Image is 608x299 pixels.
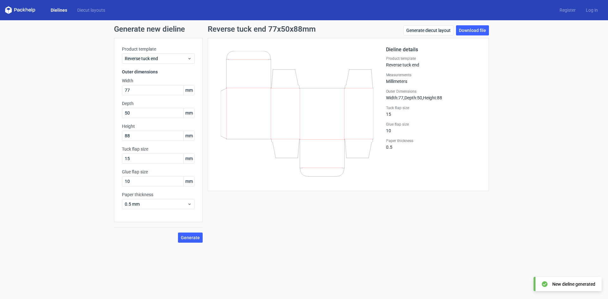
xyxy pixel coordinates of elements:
span: mm [183,177,194,186]
span: mm [183,131,194,140]
label: Width [122,78,195,84]
a: Download file [456,25,489,35]
span: mm [183,85,194,95]
label: Paper thickness [386,138,481,143]
label: Tuck flap size [386,105,481,110]
span: mm [183,108,194,118]
h1: Reverse tuck end 77x50x88mm [208,25,316,33]
div: New dieline generated [552,281,595,287]
a: Log in [581,7,603,13]
label: Measurements [386,72,481,78]
div: 0.5 [386,138,481,150]
label: Product template [386,56,481,61]
span: , Depth : 50 [403,95,422,100]
span: 0.5 mm [125,201,187,207]
label: Glue flap size [386,122,481,127]
label: Tuck flap size [122,146,195,152]
label: Depth [122,100,195,107]
label: Glue flap size [122,169,195,175]
h1: Generate new dieline [114,25,494,33]
label: Paper thickness [122,191,195,198]
a: Register [554,7,581,13]
a: Generate diecut layout [403,25,453,35]
a: Dielines [46,7,72,13]
div: Reverse tuck end [386,56,481,67]
label: Height [122,123,195,129]
a: Diecut layouts [72,7,110,13]
span: Reverse tuck end [125,55,187,62]
button: Generate [178,233,203,243]
span: Width : 77 [386,95,403,100]
div: 15 [386,105,481,117]
h2: Dieline details [386,46,481,53]
h3: Outer dimensions [122,69,195,75]
label: Outer Dimensions [386,89,481,94]
div: Millimeters [386,72,481,84]
span: mm [183,154,194,163]
label: Product template [122,46,195,52]
div: 10 [386,122,481,133]
span: , Height : 88 [422,95,442,100]
span: Generate [181,235,200,240]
